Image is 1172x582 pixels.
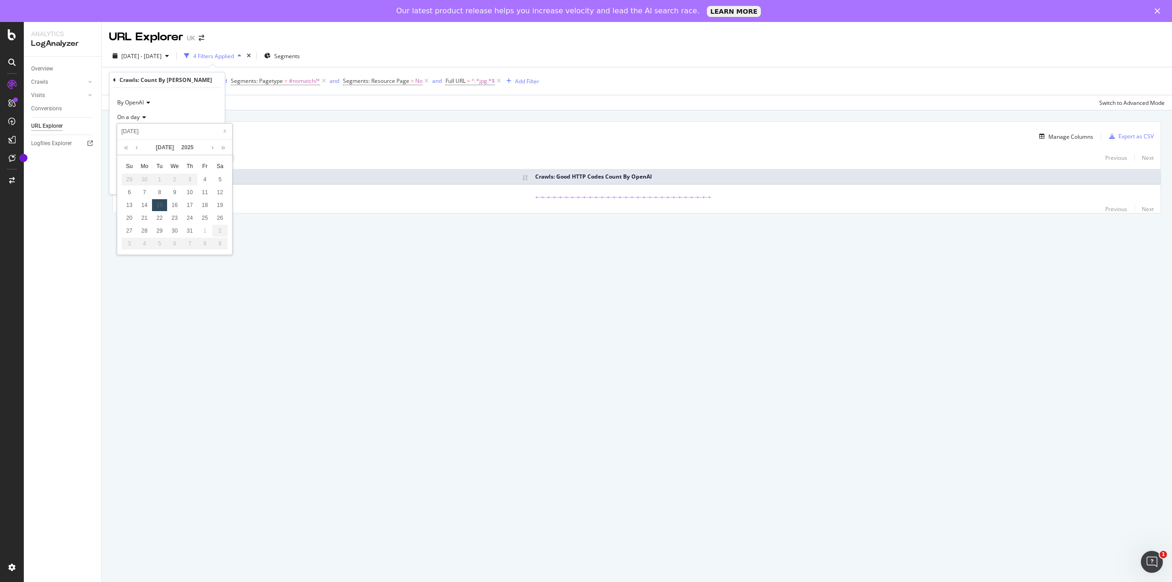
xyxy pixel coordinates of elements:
[137,212,152,224] td: July 21, 2025
[284,77,288,85] span: =
[167,186,182,198] div: 9
[31,77,86,87] a: Crawls
[182,238,197,250] div: 7
[396,6,700,16] div: Our latest product release helps you increase velocity and lead the AI search race.
[212,238,228,250] div: 9
[122,199,137,211] div: 13
[197,237,212,250] td: August 8, 2025
[212,237,228,250] td: August 9, 2025
[152,238,167,250] div: 5
[330,77,339,85] div: and
[167,162,182,170] span: We
[212,199,228,212] td: July 19, 2025
[1096,95,1165,110] button: Switch to Advanced Mode
[167,173,182,186] td: July 2, 2025
[212,162,228,170] span: Sa
[122,224,137,237] td: July 27, 2025
[182,199,197,212] td: July 17, 2025
[432,77,442,85] div: and
[31,38,94,49] div: LogAnalyzer
[122,159,137,173] th: Sun
[137,186,152,199] td: July 7, 2025
[182,159,197,173] th: Thu
[167,199,182,211] div: 16
[31,139,95,148] a: Logfiles Explorer
[182,174,197,185] div: 3
[182,173,197,186] td: July 3, 2025
[182,225,197,237] div: 31
[411,77,414,85] span: =
[467,77,470,85] span: =
[152,199,167,211] div: 15
[515,77,539,85] div: Add Filter
[122,186,137,198] div: 6
[182,224,197,237] td: July 31, 2025
[330,76,339,85] button: and
[212,173,228,186] td: July 5, 2025
[109,49,173,63] button: [DATE] - [DATE]
[117,188,528,196] div: [URL][DOMAIN_NAME][DOMAIN_NAME]
[117,98,144,106] span: By OpenAI
[152,186,167,198] div: 8
[212,224,228,237] td: August 2, 2025
[1155,8,1164,14] div: Close
[137,199,152,211] div: 14
[152,174,167,185] div: 1
[122,199,137,212] td: July 13, 2025
[31,64,95,74] a: Overview
[167,212,182,224] div: 23
[152,186,167,199] td: July 8, 2025
[122,174,137,185] div: 29
[137,238,152,250] div: 4
[167,225,182,237] div: 30
[182,237,197,250] td: August 7, 2025
[122,238,137,250] div: 3
[180,49,245,63] button: 4 Filters Applied
[121,52,162,60] span: [DATE] - [DATE]
[212,186,228,199] td: July 12, 2025
[1106,129,1154,144] button: Export as CSV
[182,186,197,199] td: July 10, 2025
[193,52,234,60] div: 4 Filters Applied
[197,174,212,185] div: 4
[1141,551,1163,573] iframe: Intercom live chat
[260,49,304,63] button: Segments
[197,199,212,211] div: 18
[167,174,182,185] div: 2
[197,173,212,186] td: July 4, 2025
[152,225,167,237] div: 29
[152,162,167,170] span: Tu
[113,178,142,187] button: Cancel
[182,212,197,224] div: 24
[152,199,167,212] td: July 15, 2025
[137,174,152,185] div: 30
[167,224,182,237] td: July 30, 2025
[197,212,212,224] td: July 25, 2025
[122,212,137,224] div: 20
[137,225,152,237] div: 28
[212,212,228,224] div: 26
[137,162,152,170] span: Mo
[1160,551,1167,558] span: 1
[182,212,197,224] td: July 24, 2025
[137,173,152,186] td: June 30, 2025
[432,76,442,85] button: and
[187,33,195,43] div: UK
[152,212,167,224] div: 22
[167,159,182,173] th: Wed
[197,162,212,170] span: Fr
[167,237,182,250] td: August 6, 2025
[31,91,86,100] a: Visits
[137,186,152,198] div: 7
[137,224,152,237] td: July 28, 2025
[182,186,197,198] div: 10
[212,186,228,198] div: 12
[167,238,182,250] div: 6
[209,140,216,155] a: Next month (PageDown)
[152,140,178,155] a: [DATE]
[503,76,539,87] button: Add Filter
[152,212,167,224] td: July 22, 2025
[122,212,137,224] td: July 20, 2025
[31,91,45,100] div: Visits
[1099,99,1165,107] div: Switch to Advanced Mode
